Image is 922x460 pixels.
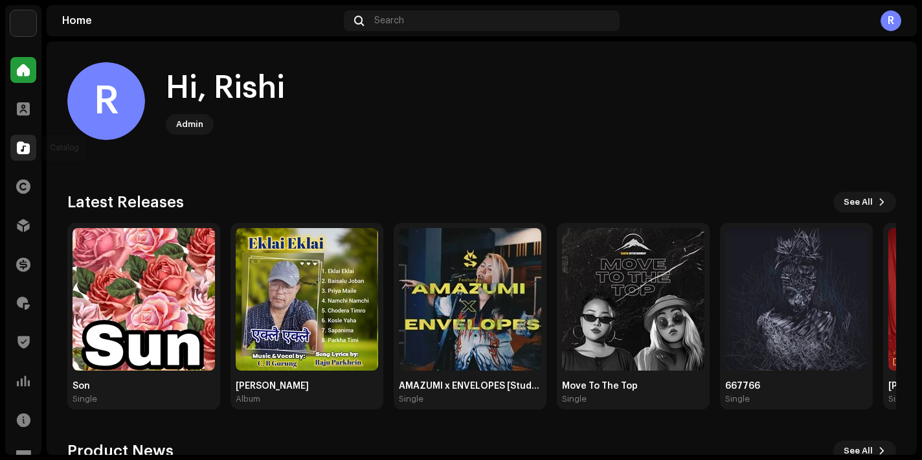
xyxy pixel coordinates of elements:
div: [PERSON_NAME] [236,381,378,391]
div: Single [725,394,750,404]
img: 2ad2e464-3749-4f41-b18e-366889bc73db [73,228,215,371]
img: bc4c4277-71b2-49c5-abdf-ca4e9d31f9c1 [10,10,36,36]
div: R [67,62,145,140]
img: 76c6803a-3ab4-4a60-8e55-7cc5fb6aba9c [399,228,541,371]
div: Admin [176,117,203,132]
div: AMAZUMI x ENVELOPES [Studio 5150 Live Session] [399,381,541,391]
div: Son [73,381,215,391]
span: See All [844,189,873,215]
div: 667766 [725,381,868,391]
button: See All [833,192,896,213]
span: Search [374,16,404,26]
div: Album [236,394,260,404]
div: Hi, Rishi [166,67,285,109]
img: e4a187ae-5861-4b6f-97be-4d2b39625457 [725,228,868,371]
img: ee57ced0-4f3b-48e3-84c2-0d5961256ede [562,228,704,371]
div: Single [399,394,423,404]
div: R [881,10,901,31]
h3: Latest Releases [67,192,184,213]
div: Move To The Top [562,381,704,391]
div: Single [73,394,97,404]
div: Home [62,16,339,26]
div: Single [888,394,913,404]
img: de7495d1-d0aa-4d1e-88ef-df83e8bd4578 [236,228,378,371]
div: Single [562,394,587,404]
